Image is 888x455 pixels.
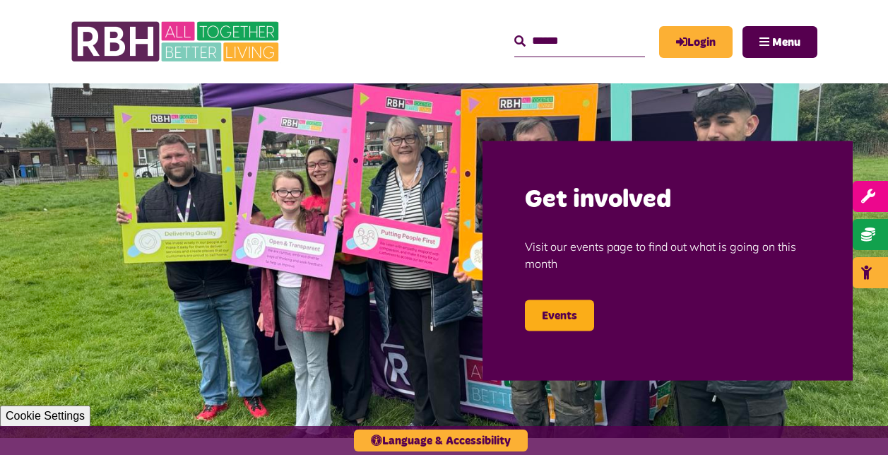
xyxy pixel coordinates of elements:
a: Events [525,300,594,331]
p: Visit our events page to find out what is going on this month [525,216,810,292]
button: Navigation [742,26,817,58]
h2: Get involved [525,184,810,217]
img: RBH [71,14,283,69]
a: MyRBH [659,26,733,58]
span: Menu [772,37,800,48]
button: Language & Accessibility [354,430,528,451]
